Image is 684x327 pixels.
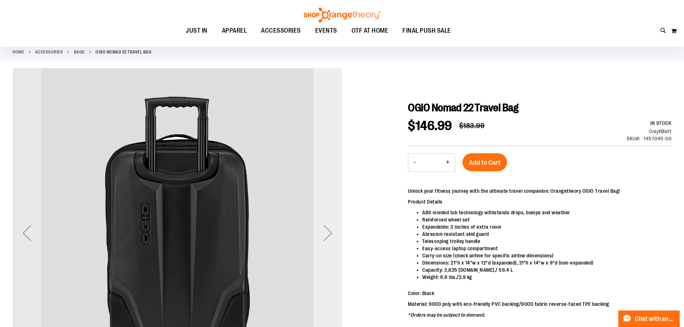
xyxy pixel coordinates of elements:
[643,135,671,142] div: 1457045-00
[627,136,641,141] strong: SKU
[74,49,85,55] a: Bags
[618,310,680,327] button: Chat with an Expert
[635,316,675,322] span: Chat with an Expert
[254,23,308,39] a: ACCESSORIES
[422,209,620,216] li: ABS molded tub technology withstands drops, bumps and weather
[13,49,24,55] a: Home
[215,23,254,39] a: APPAREL
[403,23,451,39] span: FINAL PUSH SALE
[408,154,421,172] button: Decrease product quantity
[186,23,208,39] span: JUST IN
[650,120,671,126] span: In stock
[422,230,620,238] li: Abrasion-resistant skid guard
[395,23,458,39] a: FINAL PUSH SALE
[408,312,485,318] span: *Orders may be subject to demand.
[408,102,518,114] span: OGIO Nomad 22 Travel Bag
[308,23,344,39] a: EVENTS
[422,238,620,245] li: Telescoping trolley handle
[422,245,620,252] li: Easy-access laptop compartment
[627,128,671,135] div: Only 10 left
[459,122,485,130] span: $183.99
[627,120,671,127] div: Availability
[344,23,396,39] a: OTF AT HOME
[421,154,441,171] input: Product quantity
[659,129,664,134] strong: 10
[222,23,247,39] span: APPAREL
[462,153,507,171] button: Add to Cart
[408,290,620,297] p: Color: Black
[261,23,301,39] span: ACCESSORIES
[315,23,337,39] span: EVENTS
[422,216,620,223] li: Reinforced wheel set
[408,187,620,195] p: Unlock your fitness journey with the ultimate travel companion: Orangetheory OGIO Travel Bag!
[422,223,620,230] li: Expandable: 3 inches of extra room
[408,118,452,133] span: $146.99
[469,159,501,167] span: Add to Cart
[422,266,620,274] li: Capacity: 3,625 [DOMAIN_NAME]./ 59.4 L
[441,154,455,172] button: Increase product quantity
[422,252,620,259] li: Carry-on size (check airline for specific airline dimensions)
[422,259,620,266] li: Dimensions: 21"h x 14"w x 12"d (expanded), 21"h x 14"w x 9"d (non-expanded)
[422,274,620,281] li: Weight: 6.6 lbs./2.9 kg
[178,23,215,39] a: JUST IN
[303,8,382,23] img: Shop Orangetheory
[408,300,620,308] p: Material: 900D poly with eco-friendly PVC backing/900D fabric reverse-faced TPE backing
[96,49,151,55] strong: OGIO Nomad 22 Travel Bag
[352,23,388,39] span: OTF AT HOME
[408,198,620,205] p: Product Details
[35,49,63,55] a: ACCESSORIES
